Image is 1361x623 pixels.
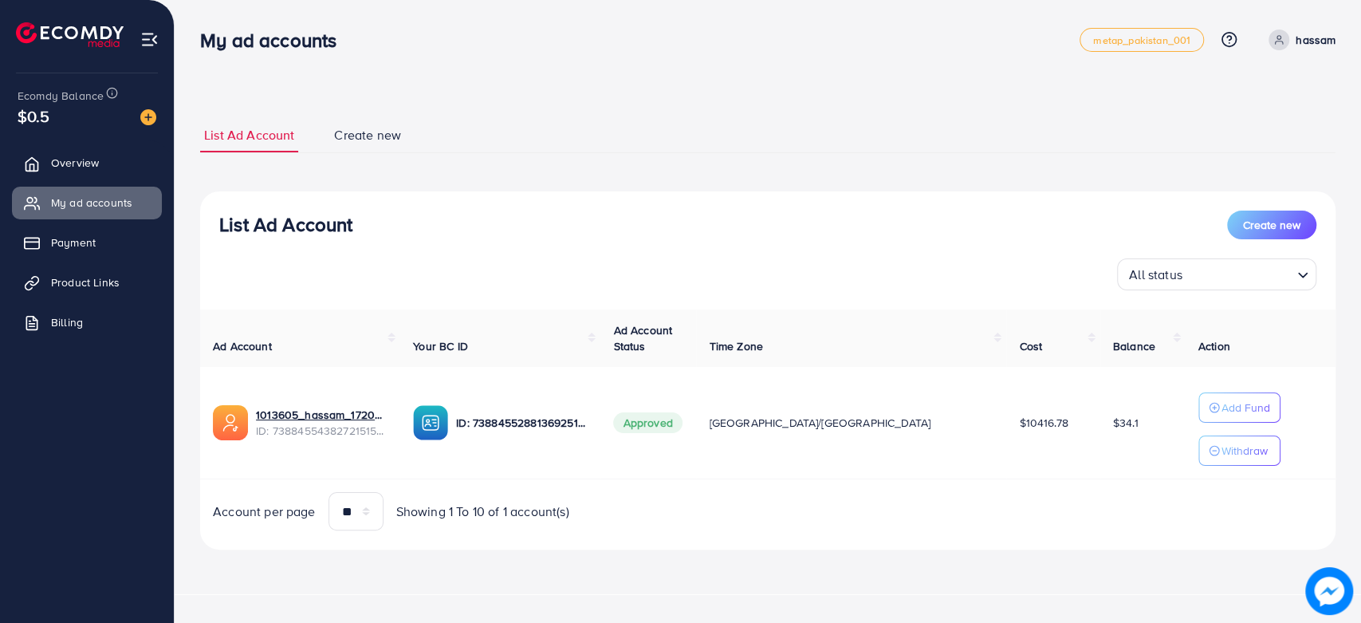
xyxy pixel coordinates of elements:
button: Withdraw [1198,436,1280,466]
span: Action [1198,338,1230,354]
a: My ad accounts [12,187,162,219]
a: Product Links [12,266,162,298]
button: Create new [1227,211,1316,239]
h3: My ad accounts [200,29,349,52]
span: $10416.78 [1019,415,1068,431]
span: $0.5 [18,104,50,128]
span: metap_pakistan_001 [1093,35,1190,45]
a: Overview [12,147,162,179]
img: image [1305,567,1353,615]
img: ic-ads-acc.e4c84228.svg [213,405,248,440]
span: Create new [334,126,401,144]
span: Balance [1113,338,1155,354]
span: Your BC ID [413,338,468,354]
h3: List Ad Account [219,213,352,236]
img: ic-ba-acc.ded83a64.svg [413,405,448,440]
span: Payment [51,235,96,250]
span: Ad Account [213,338,272,354]
span: $34.1 [1113,415,1139,431]
span: Ecomdy Balance [18,88,104,104]
img: image [140,109,156,125]
p: ID: 7388455288136925185 [456,413,588,432]
span: Approved [613,412,682,433]
span: Showing 1 To 10 of 1 account(s) [396,503,569,521]
a: Payment [12,227,162,258]
span: Billing [51,314,83,330]
span: List Ad Account [204,126,294,144]
p: Withdraw [1221,441,1268,460]
span: ID: 7388455438272151568 [256,423,387,439]
img: logo [16,22,124,47]
button: Add Fund [1198,392,1280,423]
span: Product Links [51,274,120,290]
div: <span class='underline'>1013605_hassam_1720258849996</span></br>7388455438272151568 [256,407,387,440]
span: Create new [1243,217,1300,233]
span: Time Zone [709,338,762,354]
p: hassam [1296,30,1335,49]
span: Ad Account Status [613,322,672,354]
span: Account per page [213,503,316,521]
span: Overview [51,155,99,171]
span: All status [1126,263,1186,286]
img: menu [140,30,159,49]
a: metap_pakistan_001 [1080,28,1204,52]
a: Billing [12,306,162,338]
input: Search for option [1187,260,1291,286]
a: 1013605_hassam_1720258849996 [256,407,387,423]
a: hassam [1262,30,1335,50]
p: Add Fund [1221,398,1270,417]
div: Search for option [1117,258,1316,290]
span: Cost [1019,338,1042,354]
span: [GEOGRAPHIC_DATA]/[GEOGRAPHIC_DATA] [709,415,930,431]
span: My ad accounts [51,195,132,211]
